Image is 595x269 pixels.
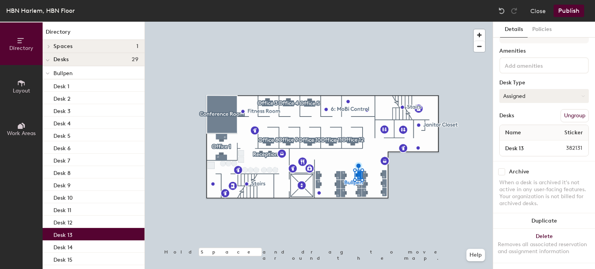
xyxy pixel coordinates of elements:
[561,126,587,140] span: Sticker
[53,217,72,226] p: Desk 12
[498,7,506,15] img: Undo
[499,89,589,103] button: Assigned
[53,106,71,115] p: Desk 3
[498,241,590,255] div: Removes all associated reservation and assignment information
[466,249,485,261] button: Help
[6,6,75,15] div: HBN Harlem, HBN Floor
[132,57,138,63] span: 29
[561,109,589,122] button: Ungroup
[136,43,138,50] span: 1
[53,242,72,251] p: Desk 14
[499,179,589,207] div: When a desk is archived it's not active in any user-facing features. Your organization is not bil...
[547,144,587,152] span: 382131
[53,93,71,102] p: Desk 2
[493,213,595,229] button: Duplicate
[53,254,72,263] p: Desk 15
[53,81,69,90] p: Desk 1
[503,60,573,70] input: Add amenities
[493,229,595,263] button: DeleteRemoves all associated reservation and assignment information
[53,192,73,201] p: Desk 10
[499,80,589,86] div: Desk Type
[53,118,71,127] p: Desk 4
[554,5,584,17] button: Publish
[53,168,71,176] p: Desk 8
[7,130,36,137] span: Work Areas
[9,45,33,51] span: Directory
[43,28,144,40] h1: Directory
[510,7,518,15] img: Redo
[530,5,546,17] button: Close
[501,143,547,154] input: Unnamed desk
[500,22,528,38] button: Details
[53,57,69,63] span: Desks
[53,130,71,139] p: Desk 5
[528,22,556,38] button: Policies
[53,205,71,214] p: Desk 11
[53,143,71,152] p: Desk 6
[499,113,514,119] div: Desks
[499,48,589,54] div: Amenities
[53,43,73,50] span: Spaces
[53,180,71,189] p: Desk 9
[501,126,525,140] span: Name
[13,87,30,94] span: Layout
[53,155,70,164] p: Desk 7
[53,230,72,238] p: Desk 13
[509,169,529,175] div: Archive
[53,70,72,77] span: Bullpen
